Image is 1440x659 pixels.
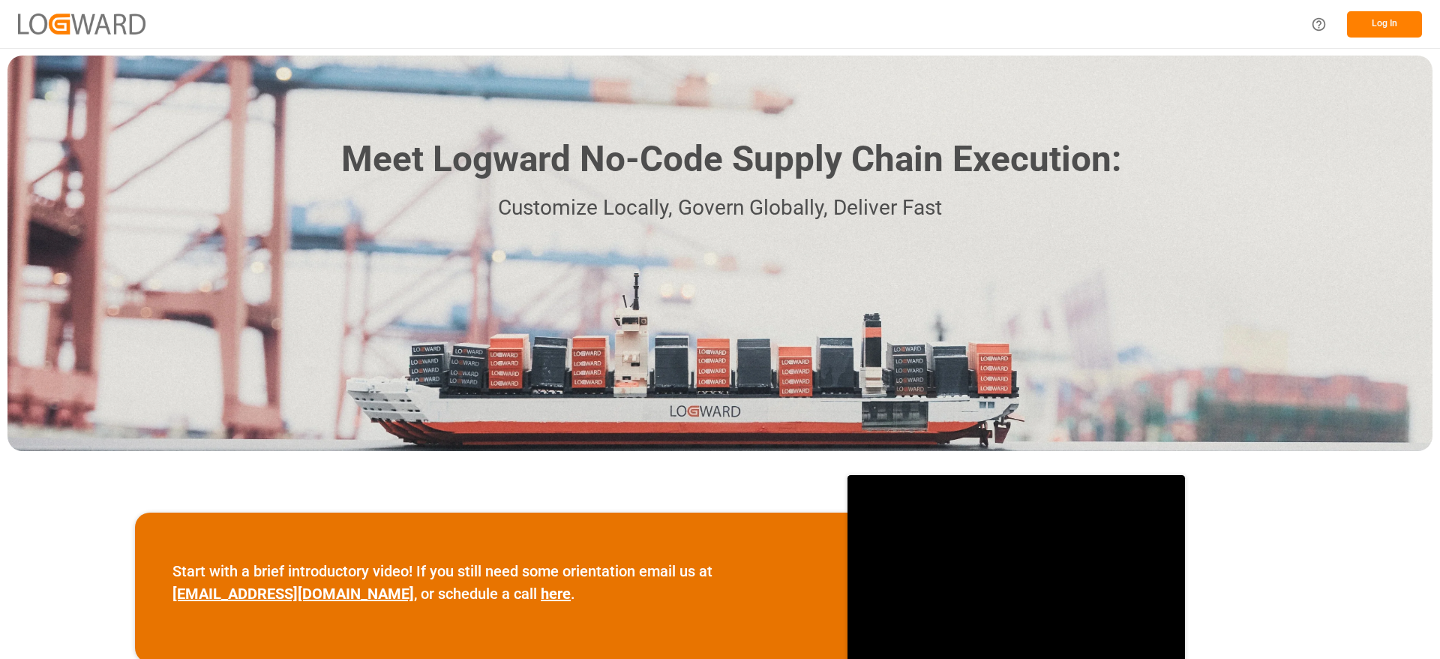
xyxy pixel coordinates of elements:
a: here [541,585,571,603]
p: Start with a brief introductory video! If you still need some orientation email us at , or schedu... [172,560,810,605]
img: Logward_new_orange.png [18,14,145,34]
button: Help Center [1302,8,1336,41]
p: Customize Locally, Govern Globally, Deliver Fast [319,191,1121,225]
a: [EMAIL_ADDRESS][DOMAIN_NAME] [172,585,414,603]
h1: Meet Logward No-Code Supply Chain Execution: [341,133,1121,186]
button: Log In [1347,11,1422,38]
